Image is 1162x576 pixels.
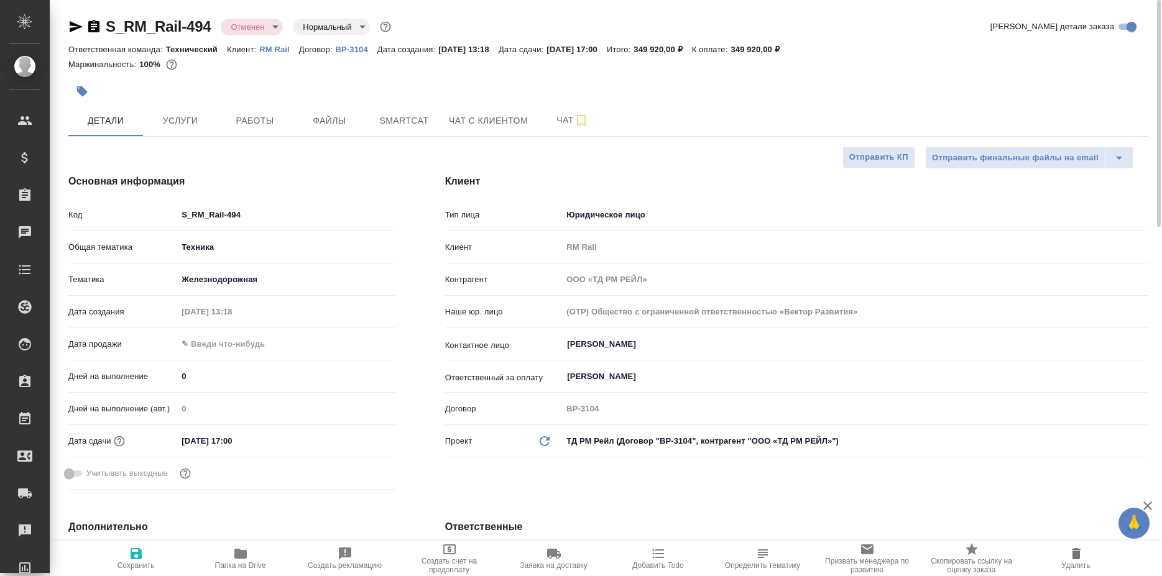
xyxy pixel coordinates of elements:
button: Сохранить [84,541,188,576]
span: Заявка на доставку [520,561,587,570]
input: Пустое поле [177,303,286,321]
p: Маржинальность: [68,60,139,69]
span: Работы [225,113,285,129]
input: Пустое поле [562,303,1148,321]
button: 🙏 [1118,508,1150,539]
p: Договор: [299,45,336,54]
p: [DATE] 13:18 [438,45,499,54]
div: Железнодорожная [177,269,395,290]
p: Общая тематика [68,241,177,254]
div: Юридическое лицо [562,204,1148,226]
span: Добавить Todo [632,561,683,570]
p: Дней на выполнение [68,370,177,383]
p: Клиент [445,241,563,254]
button: Open [1141,343,1144,345]
input: Пустое поле [562,238,1148,256]
div: ТД РМ Рейл (Договор "ВР-3104", контрагент "ООО «ТД РМ РЕЙЛ»") [562,431,1148,452]
input: Пустое поле [177,400,395,418]
input: ✎ Введи что-нибудь [177,367,395,385]
span: Призвать менеджера по развитию [823,557,912,574]
button: Создать рекламацию [293,541,397,576]
span: Сохранить [118,561,155,570]
span: Удалить [1062,561,1091,570]
input: ✎ Введи что-нибудь [177,432,286,450]
h4: Основная информация [68,174,395,189]
p: Контактное лицо [445,339,563,352]
p: Проект [445,435,473,447]
p: Итого: [607,45,634,54]
p: Код [68,209,177,221]
span: 🙏 [1123,510,1145,536]
div: Техника [177,237,395,258]
div: Отменен [221,19,283,35]
button: Выбери, если сб и вс нужно считать рабочими днями для выполнения заказа. [177,465,193,482]
p: Наше юр. лицо [445,306,563,318]
h4: Клиент [445,174,1148,189]
span: Чат с клиентом [449,113,528,129]
button: Определить тематику [711,541,815,576]
p: Технический [166,45,227,54]
h4: Дополнительно [68,519,395,534]
span: Smartcat [374,113,434,129]
p: 349 920,00 ₽ [731,45,788,54]
p: ВР-3104 [336,45,377,54]
span: Отправить КП [849,150,908,165]
p: [DATE] 17:00 [546,45,607,54]
span: Папка на Drive [215,561,266,570]
button: Удалить [1024,541,1128,576]
a: RM Rail [259,43,299,54]
button: Если добавить услуги и заполнить их объемом, то дата рассчитается автоматически [111,433,127,449]
span: Детали [76,113,136,129]
p: Клиент: [227,45,259,54]
p: Договор [445,403,563,415]
button: Скопировать ссылку на оценку заказа [920,541,1024,576]
span: Определить тематику [725,561,800,570]
button: Отправить КП [842,147,915,168]
p: RM Rail [259,45,299,54]
h4: Ответственные [445,519,1148,534]
button: Нормальный [299,22,355,32]
div: Отменен [293,19,370,35]
p: Ответственный за оплату [445,372,563,384]
button: Open [1141,375,1144,378]
p: Ответственная команда: [68,45,166,54]
button: Добавить Todo [606,541,711,576]
p: 349 920,00 ₽ [634,45,691,54]
p: 100% [139,60,164,69]
p: Тематика [68,273,177,286]
p: Тип лица [445,209,563,221]
button: Скопировать ссылку для ЯМессенджера [68,19,83,34]
span: Скопировать ссылку на оценку заказа [927,557,1017,574]
input: Пустое поле [562,270,1148,288]
a: S_RM_Rail-494 [106,18,211,35]
svg: Подписаться [574,113,589,128]
span: Создать счет на предоплату [405,557,494,574]
p: К оплате: [692,45,731,54]
span: [PERSON_NAME] детали заказа [990,21,1114,33]
span: Создать рекламацию [308,561,382,570]
p: Контрагент [445,273,563,286]
span: Услуги [150,113,210,129]
button: Добавить тэг [68,78,96,105]
button: 0.00 RUB; [164,57,180,73]
span: Учитывать выходные [86,467,168,480]
p: Дней на выполнение (авт.) [68,403,177,415]
button: Отправить финальные файлы на email [925,147,1105,169]
input: Пустое поле [562,400,1148,418]
input: ✎ Введи что-нибудь [177,335,286,353]
p: Дата продажи [68,338,177,350]
p: Дата создания [68,306,177,318]
button: Заявка на доставку [502,541,606,576]
button: Скопировать ссылку [86,19,101,34]
span: Файлы [300,113,359,129]
input: ✎ Введи что-нибудь [177,206,395,224]
button: Отменен [227,22,268,32]
button: Призвать менеджера по развитию [815,541,920,576]
p: Дата сдачи [68,435,111,447]
a: ВР-3104 [336,43,377,54]
span: Отправить финальные файлы на email [932,151,1099,165]
button: Создать счет на предоплату [397,541,502,576]
button: Папка на Drive [188,541,293,576]
div: split button [925,147,1133,169]
p: Дата сдачи: [499,45,546,54]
